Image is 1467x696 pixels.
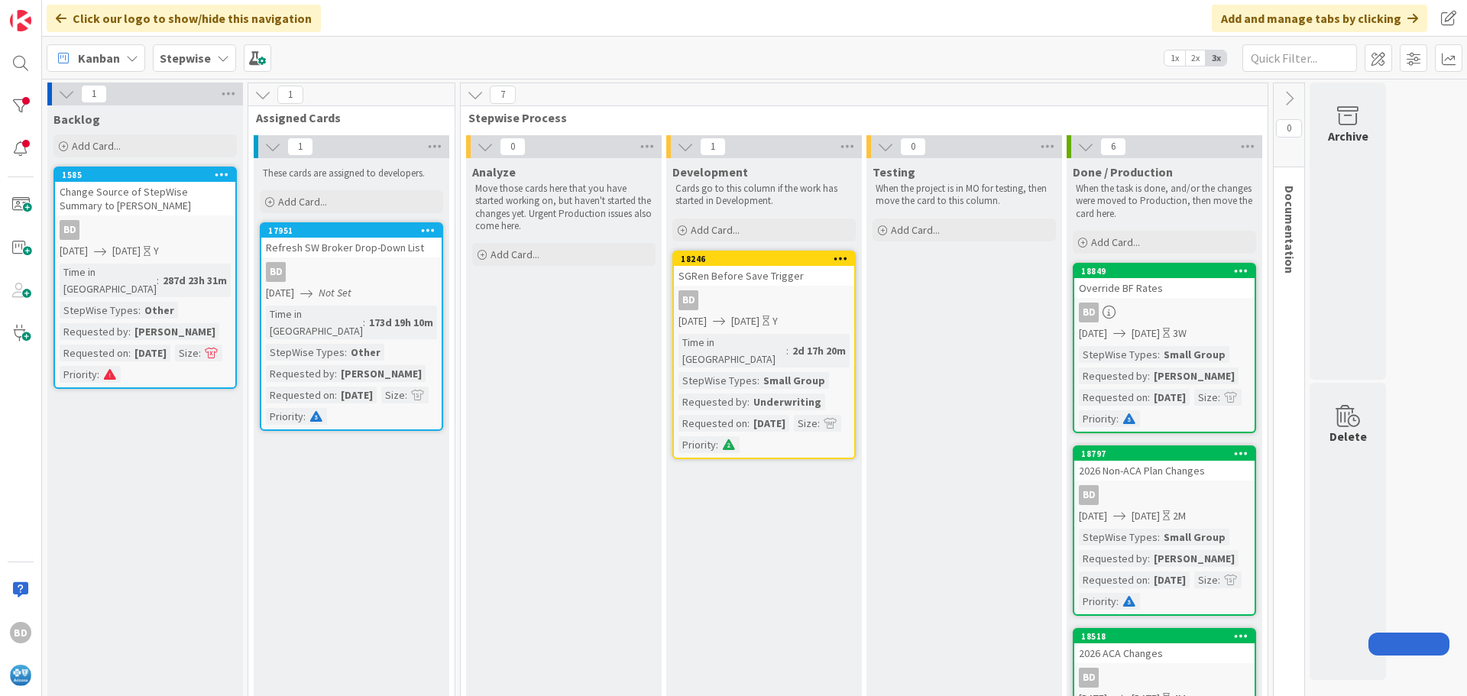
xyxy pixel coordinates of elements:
span: Kanban [78,49,120,67]
p: Cards go to this column if the work has started in Development. [675,183,853,208]
div: Change Source of StepWise Summary to [PERSON_NAME] [55,182,235,215]
div: 2d 17h 20m [789,342,850,359]
span: : [138,302,141,319]
div: Refresh SW Broker Drop-Down List [261,238,442,257]
div: Other [347,344,384,361]
div: BD [266,262,286,282]
div: Size [1194,389,1218,406]
span: : [405,387,407,403]
div: 173d 19h 10m [365,314,437,331]
div: Priority [266,408,303,425]
span: Stepwise Process [468,110,1248,125]
span: 3x [1206,50,1226,66]
span: : [1158,346,1160,363]
div: Add and manage tabs by clicking [1212,5,1427,32]
div: 18797 [1081,448,1255,459]
div: StepWise Types [678,372,757,389]
i: Not Set [319,286,351,299]
span: Backlog [53,112,100,127]
span: : [363,314,365,331]
div: [DATE] [1150,571,1190,588]
div: Requested on [60,345,128,361]
span: Add Card... [72,139,121,153]
span: : [345,344,347,361]
div: Y [772,313,778,329]
div: [PERSON_NAME] [337,365,426,382]
div: 2M [1173,508,1186,524]
span: : [335,365,337,382]
span: 0 [500,138,526,156]
span: : [303,408,306,425]
div: 18518 [1074,630,1255,643]
span: [DATE] [266,285,294,301]
div: Requested on [678,415,747,432]
span: : [1116,410,1119,427]
div: Requested on [1079,389,1148,406]
span: [DATE] [112,243,141,259]
span: : [1218,571,1220,588]
div: Priority [678,436,716,453]
div: StepWise Types [266,344,345,361]
div: BD [10,622,31,643]
span: Add Card... [278,195,327,209]
span: 1 [287,138,313,156]
a: 187972026 Non-ACA Plan ChangesBD[DATE][DATE]2MStepWise Types:Small GroupRequested by:[PERSON_NAME... [1073,445,1256,616]
span: 7 [490,86,516,104]
span: : [818,415,820,432]
div: Time in [GEOGRAPHIC_DATA] [60,264,157,297]
div: 18246 [681,254,854,264]
div: 18849 [1081,266,1255,277]
div: Requested by [266,365,335,382]
span: [DATE] [1132,325,1160,342]
div: 18246 [674,252,854,266]
div: Archive [1328,127,1368,145]
div: 18518 [1081,631,1255,642]
span: : [757,372,759,389]
div: StepWise Types [1079,346,1158,363]
div: 1585 [55,168,235,182]
span: : [1148,550,1150,567]
div: Priority [1079,593,1116,610]
span: [DATE] [731,313,759,329]
div: [DATE] [1150,389,1190,406]
span: 0 [900,138,926,156]
span: 1 [700,138,726,156]
div: 2026 ACA Changes [1074,643,1255,663]
span: Assigned Cards [256,110,436,125]
div: [PERSON_NAME] [1150,367,1239,384]
span: : [97,366,99,383]
span: Add Card... [691,223,740,237]
span: [DATE] [678,313,707,329]
p: Move those cards here that you have started working on, but haven't started the changes yet. Urge... [475,183,653,232]
span: : [1218,389,1220,406]
div: Size [175,345,199,361]
span: [DATE] [1079,508,1107,524]
span: : [786,342,789,359]
span: : [1116,593,1119,610]
span: 1x [1164,50,1185,66]
div: Other [141,302,178,319]
span: : [1148,367,1150,384]
span: Add Card... [491,248,539,261]
div: Requested by [1079,367,1148,384]
span: 1 [277,86,303,104]
div: StepWise Types [1079,529,1158,545]
div: Priority [60,366,97,383]
div: 18849 [1074,264,1255,278]
div: BD [674,290,854,310]
div: 18849Override BF Rates [1074,264,1255,298]
div: Size [381,387,405,403]
div: 18246SGRen Before Save Trigger [674,252,854,286]
div: 17951 [261,224,442,238]
div: 2026 Non-ACA Plan Changes [1074,461,1255,481]
div: BD [60,220,79,240]
div: 1585 [62,170,235,180]
a: 18246SGRen Before Save TriggerBD[DATE][DATE]YTime in [GEOGRAPHIC_DATA]:2d 17h 20mStepWise Types:S... [672,251,856,459]
div: [PERSON_NAME] [131,323,219,340]
div: BD [1074,668,1255,688]
span: [DATE] [60,243,88,259]
div: Priority [1079,410,1116,427]
div: 187972026 Non-ACA Plan Changes [1074,447,1255,481]
span: : [128,345,131,361]
div: Click our logo to show/hide this navigation [47,5,321,32]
